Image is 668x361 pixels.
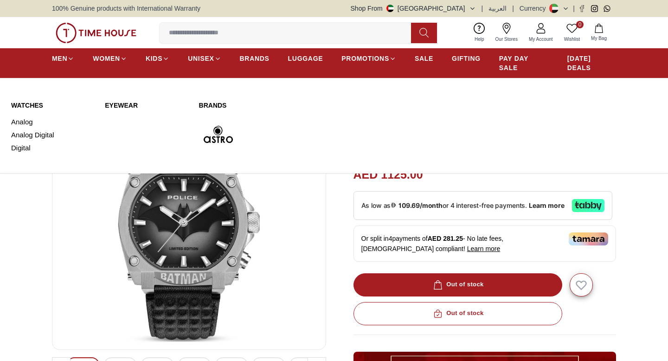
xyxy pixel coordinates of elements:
[469,21,490,45] a: Help
[569,232,608,245] img: Tamara
[560,36,584,43] span: Wishlist
[288,50,323,67] a: LUGGAGE
[199,116,238,154] img: Astro
[199,101,376,110] a: Brands
[578,5,585,12] a: Facebook
[52,54,67,63] span: MEN
[471,36,488,43] span: Help
[482,4,483,13] span: |
[499,54,549,72] span: PAY DAY SALE
[341,50,396,67] a: PROMOTIONS
[467,245,501,252] span: Learn more
[520,4,550,13] div: Currency
[587,35,610,42] span: My Bag
[452,50,481,67] a: GIFTING
[559,21,585,45] a: 0Wishlist
[351,4,476,13] button: Shop From[GEOGRAPHIC_DATA]
[567,50,616,76] a: [DATE] DEALS
[56,23,136,43] img: ...
[512,4,514,13] span: |
[353,226,617,262] div: Or split in 4 payments of - No late fees, [DEMOGRAPHIC_DATA] compliant!
[60,119,318,342] img: POLICE BATMAN Men's Anolog Grey Dial Watch - PEWGD0022603
[188,54,214,63] span: UNISEX
[353,166,423,184] h2: AED 1125.00
[52,4,200,13] span: 100% Genuine products with International Warranty
[525,36,557,43] span: My Account
[415,50,433,67] a: SALE
[585,22,612,44] button: My Bag
[428,235,463,242] span: AED 281.25
[499,50,549,76] a: PAY DAY SALE
[146,54,162,63] span: KIDS
[490,21,523,45] a: Our Stores
[52,50,74,67] a: MEN
[11,116,94,129] a: Analog
[591,5,598,12] a: Instagram
[567,54,616,72] span: [DATE] DEALS
[93,50,127,67] a: WOMEN
[386,5,394,12] img: United Arab Emirates
[188,50,221,67] a: UNISEX
[452,54,481,63] span: GIFTING
[240,50,270,67] a: BRANDS
[105,101,187,110] a: Eyewear
[11,129,94,142] a: Analog Digital
[93,54,120,63] span: WOMEN
[146,50,169,67] a: KIDS
[288,54,323,63] span: LUGGAGE
[11,142,94,155] a: Digital
[576,21,584,28] span: 0
[492,36,521,43] span: Our Stores
[573,4,575,13] span: |
[341,54,389,63] span: PROMOTIONS
[415,54,433,63] span: SALE
[11,101,94,110] a: WATCHES
[488,4,507,13] button: العربية
[604,5,610,12] a: Whatsapp
[240,54,270,63] span: BRANDS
